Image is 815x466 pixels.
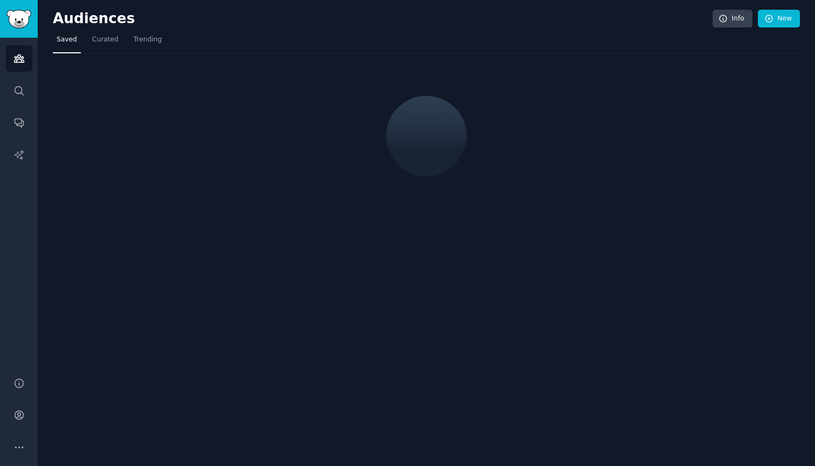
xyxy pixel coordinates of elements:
[130,31,165,53] a: Trending
[92,35,119,45] span: Curated
[134,35,162,45] span: Trending
[6,10,31,29] img: GummySearch logo
[758,10,800,28] a: New
[53,10,713,27] h2: Audiences
[88,31,122,53] a: Curated
[57,35,77,45] span: Saved
[713,10,752,28] a: Info
[53,31,81,53] a: Saved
